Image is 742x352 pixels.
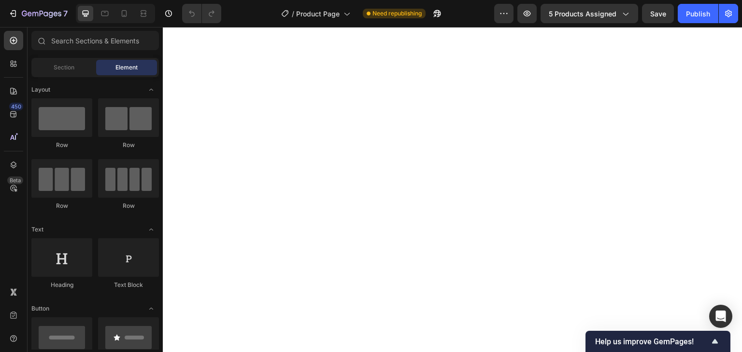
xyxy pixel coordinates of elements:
div: Text Block [98,281,159,289]
span: Save [650,10,666,18]
span: Element [115,63,138,72]
span: Help us improve GemPages! [595,337,709,346]
div: Beta [7,176,23,184]
div: Heading [31,281,92,289]
button: Publish [678,4,718,23]
span: Toggle open [143,222,159,237]
button: Show survey - Help us improve GemPages! [595,336,721,347]
iframe: Design area [163,27,742,352]
div: Undo/Redo [182,4,221,23]
span: Button [31,304,49,313]
input: Search Sections & Elements [31,31,159,50]
button: 5 products assigned [541,4,638,23]
span: Layout [31,85,50,94]
div: 450 [9,103,23,110]
span: Toggle open [143,82,159,97]
button: Save [642,4,674,23]
p: 7 [63,8,68,19]
div: Publish [686,9,710,19]
span: Toggle open [143,301,159,316]
span: 5 products assigned [549,9,616,19]
span: Text [31,225,43,234]
span: / [292,9,294,19]
div: Row [98,202,159,210]
span: Product Page [296,9,340,19]
div: Row [98,141,159,149]
div: Row [31,202,92,210]
button: 7 [4,4,72,23]
span: Section [54,63,74,72]
div: Row [31,141,92,149]
span: Need republishing [372,9,422,18]
div: Open Intercom Messenger [709,305,732,328]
